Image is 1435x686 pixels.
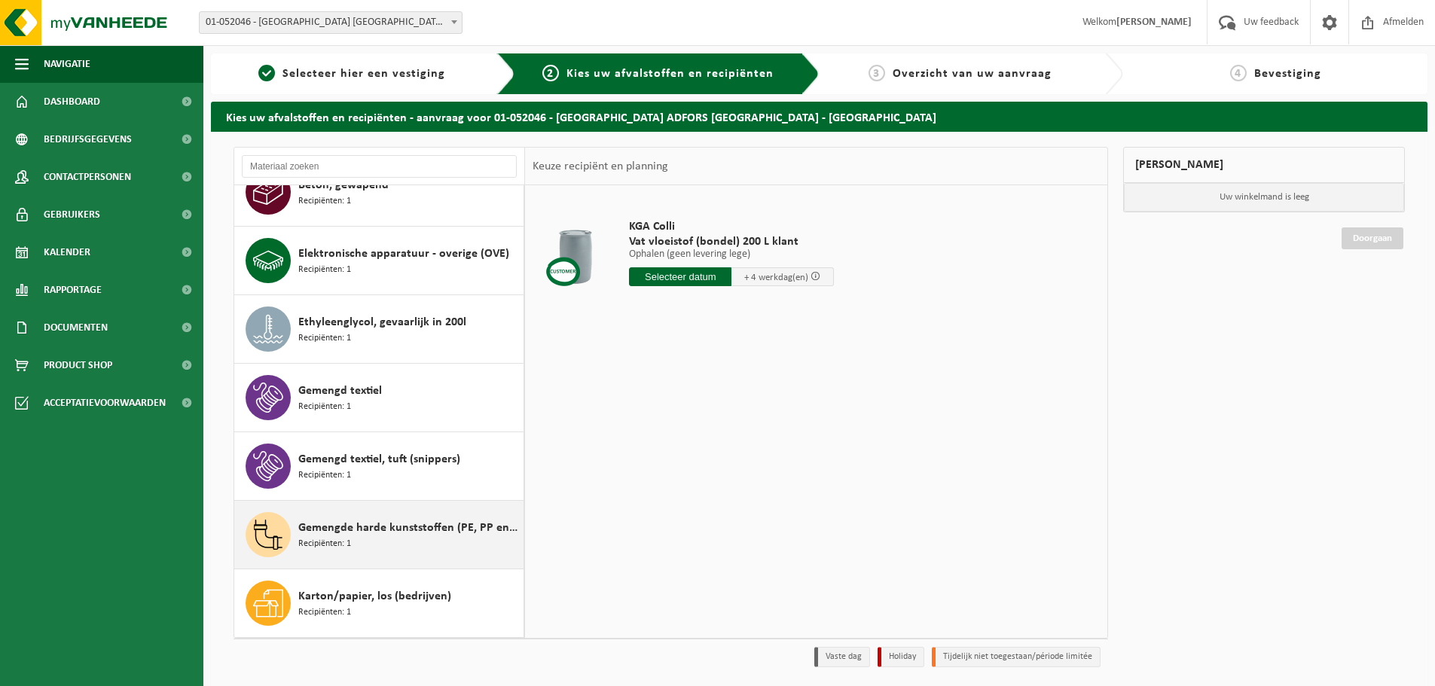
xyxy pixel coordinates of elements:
[298,605,351,620] span: Recipiënten: 1
[234,432,524,501] button: Gemengd textiel, tuft (snippers) Recipiënten: 1
[211,102,1427,131] h2: Kies uw afvalstoffen en recipiënten - aanvraag voor 01-052046 - [GEOGRAPHIC_DATA] ADFORS [GEOGRAP...
[44,233,90,271] span: Kalender
[44,158,131,196] span: Contactpersonen
[298,587,451,605] span: Karton/papier, los (bedrijven)
[44,384,166,422] span: Acceptatievoorwaarden
[525,148,676,185] div: Keuze recipiënt en planning
[258,65,275,81] span: 1
[629,234,834,249] span: Vat vloeistof (bondel) 200 L klant
[298,519,520,537] span: Gemengde harde kunststoffen (PE, PP en PVC), recycleerbaar (industrieel)
[869,65,885,81] span: 3
[234,158,524,227] button: Beton, gewapend Recipiënten: 1
[298,194,351,209] span: Recipiënten: 1
[298,450,460,468] span: Gemengd textiel, tuft (snippers)
[629,267,731,286] input: Selecteer datum
[199,11,463,34] span: 01-052046 - SAINT-GOBAIN ADFORS BELGIUM - BUGGENHOUT
[814,647,870,667] li: Vaste dag
[298,382,382,400] span: Gemengd textiel
[218,65,485,83] a: 1Selecteer hier een vestiging
[542,65,559,81] span: 2
[200,12,462,33] span: 01-052046 - SAINT-GOBAIN ADFORS BELGIUM - BUGGENHOUT
[744,273,808,282] span: + 4 werkdag(en)
[44,45,90,83] span: Navigatie
[298,245,509,263] span: Elektronische apparatuur - overige (OVE)
[298,176,389,194] span: Beton, gewapend
[932,647,1101,667] li: Tijdelijk niet toegestaan/période limitée
[878,647,924,667] li: Holiday
[234,295,524,364] button: Ethyleenglycol, gevaarlijk in 200l Recipiënten: 1
[234,569,524,638] button: Karton/papier, los (bedrijven) Recipiënten: 1
[44,196,100,233] span: Gebruikers
[629,219,834,234] span: KGA Colli
[234,227,524,295] button: Elektronische apparatuur - overige (OVE) Recipiënten: 1
[893,68,1052,80] span: Overzicht van uw aanvraag
[282,68,445,80] span: Selecteer hier een vestiging
[298,537,351,551] span: Recipiënten: 1
[298,468,351,483] span: Recipiënten: 1
[44,309,108,346] span: Documenten
[242,155,517,178] input: Materiaal zoeken
[44,120,132,158] span: Bedrijfsgegevens
[298,400,351,414] span: Recipiënten: 1
[1230,65,1247,81] span: 4
[1124,183,1404,212] p: Uw winkelmand is leeg
[629,249,834,260] p: Ophalen (geen levering lege)
[234,501,524,569] button: Gemengde harde kunststoffen (PE, PP en PVC), recycleerbaar (industrieel) Recipiënten: 1
[44,346,112,384] span: Product Shop
[1342,227,1403,249] a: Doorgaan
[1123,147,1405,183] div: [PERSON_NAME]
[44,271,102,309] span: Rapportage
[566,68,774,80] span: Kies uw afvalstoffen en recipiënten
[234,364,524,432] button: Gemengd textiel Recipiënten: 1
[298,313,466,331] span: Ethyleenglycol, gevaarlijk in 200l
[298,263,351,277] span: Recipiënten: 1
[44,83,100,120] span: Dashboard
[298,331,351,346] span: Recipiënten: 1
[1254,68,1321,80] span: Bevestiging
[1116,17,1192,28] strong: [PERSON_NAME]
